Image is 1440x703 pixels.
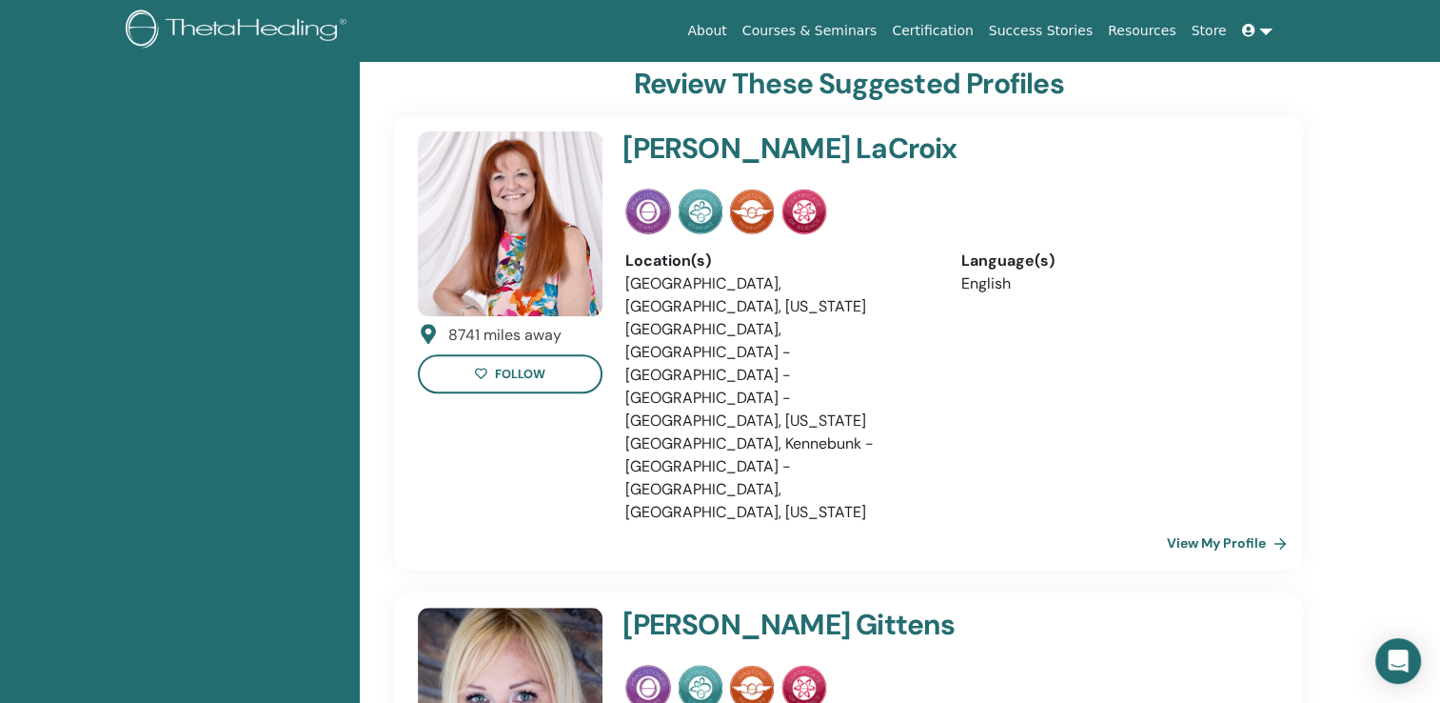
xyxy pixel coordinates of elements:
div: Open Intercom Messenger [1375,638,1421,684]
h4: [PERSON_NAME] LaCroix [622,131,1158,166]
button: follow [418,354,602,393]
div: 8741 miles away [448,324,562,347]
li: English [961,272,1268,295]
li: [GEOGRAPHIC_DATA], [GEOGRAPHIC_DATA] - [GEOGRAPHIC_DATA] - [GEOGRAPHIC_DATA] - [GEOGRAPHIC_DATA],... [625,318,932,432]
a: About [680,13,734,49]
div: Location(s) [625,250,932,272]
img: default.jpg [418,131,602,316]
h3: Review these suggested profiles [634,67,1064,101]
h4: [PERSON_NAME] Gittens [622,608,1158,642]
a: Success Stories [981,13,1100,49]
a: View My Profile [1167,524,1294,562]
a: Store [1184,13,1234,49]
a: Resources [1100,13,1184,49]
a: Courses & Seminars [735,13,885,49]
li: [GEOGRAPHIC_DATA], Kennebunk - [GEOGRAPHIC_DATA] - [GEOGRAPHIC_DATA], [GEOGRAPHIC_DATA], [US_STATE] [625,432,932,524]
li: [GEOGRAPHIC_DATA], [GEOGRAPHIC_DATA], [US_STATE] [625,272,932,318]
div: Language(s) [961,250,1268,272]
a: Certification [884,13,980,49]
img: logo.png [126,10,353,52]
